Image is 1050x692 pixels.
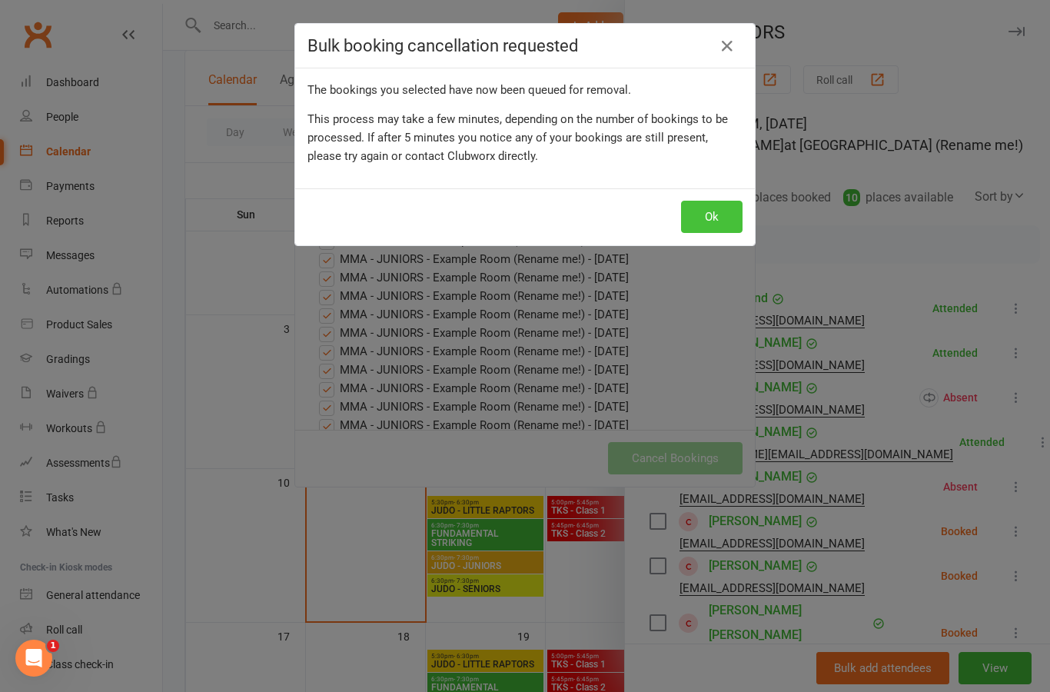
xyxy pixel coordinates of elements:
a: Close [715,34,739,58]
div: This process may take a few minutes, depending on the number of bookings to be processed. If afte... [307,110,743,165]
button: Ok [681,201,743,233]
h4: Bulk booking cancellation requested [307,36,743,55]
iframe: Intercom live chat [15,640,52,677]
div: The bookings you selected have now been queued for removal. [307,81,743,99]
span: 1 [47,640,59,652]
